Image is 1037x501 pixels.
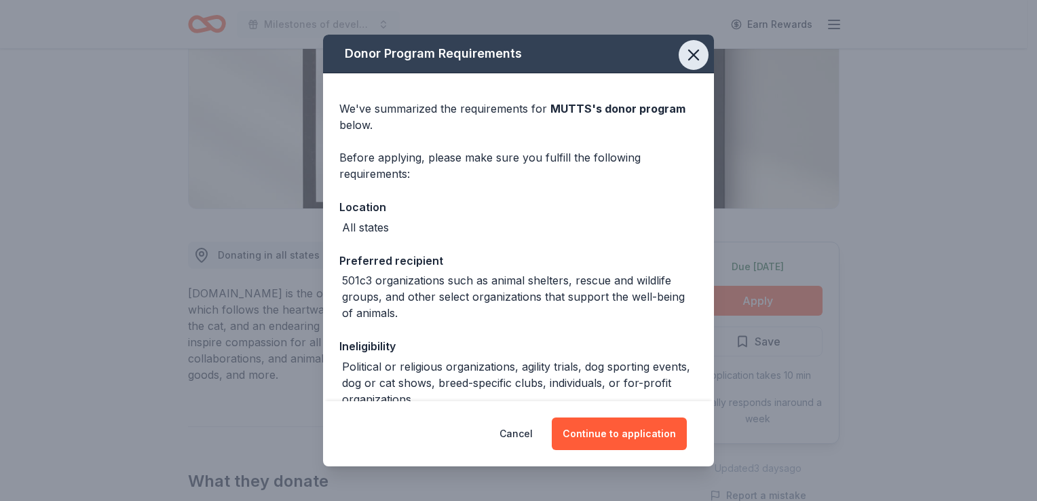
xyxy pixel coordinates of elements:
div: Preferred recipient [339,252,698,270]
div: 501c3 organizations such as animal shelters, rescue and wildlife groups, and other select organiz... [342,272,698,321]
div: Donor Program Requirements [323,35,714,73]
div: Ineligibility [339,337,698,355]
span: MUTTS 's donor program [550,102,685,115]
div: Before applying, please make sure you fulfill the following requirements: [339,149,698,182]
button: Continue to application [552,417,687,450]
div: Political or religious organizations, agility trials, dog sporting events, dog or cat shows, bree... [342,358,698,407]
div: All states [342,219,389,236]
div: Location [339,198,698,216]
button: Cancel [499,417,533,450]
div: We've summarized the requirements for below. [339,100,698,133]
